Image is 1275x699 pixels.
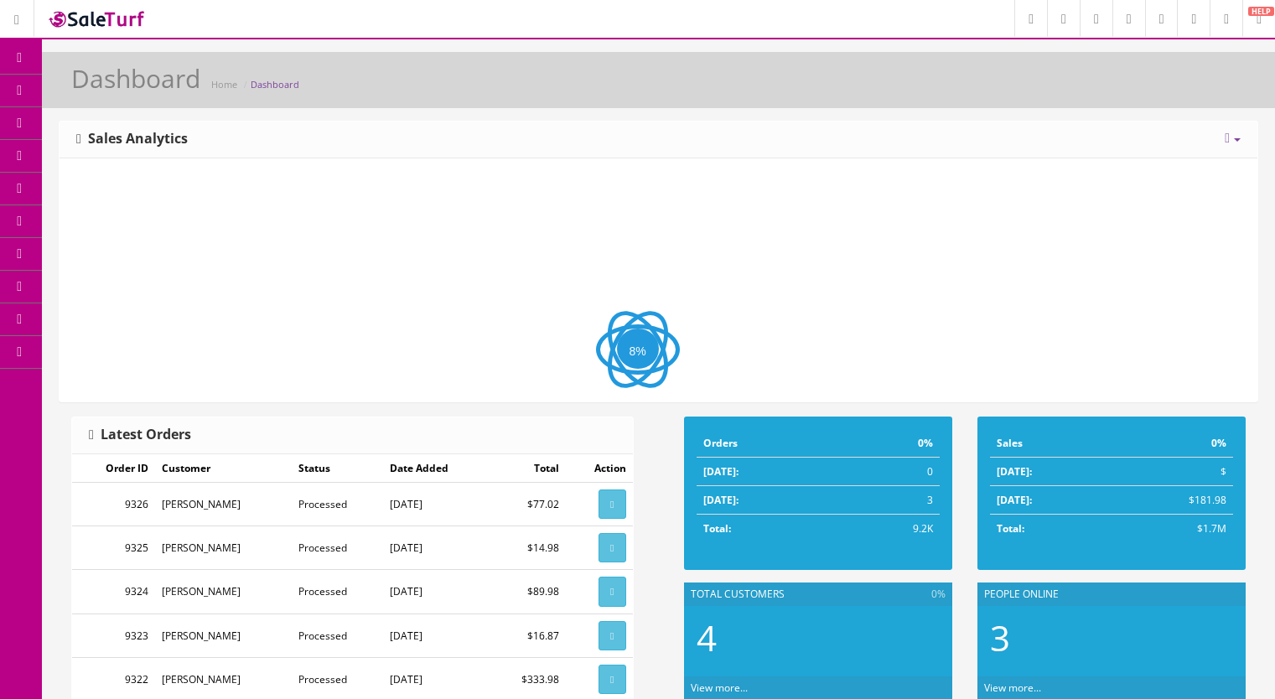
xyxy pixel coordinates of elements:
td: Processed [292,483,383,526]
div: Total Customers [684,582,952,606]
td: [DATE] [383,483,490,526]
td: 0% [840,429,939,458]
td: 9325 [72,526,155,570]
td: 9323 [72,614,155,657]
td: [DATE] [383,526,490,570]
td: $181.98 [1108,486,1233,515]
td: 9324 [72,570,155,614]
strong: [DATE]: [997,493,1032,507]
td: 9.2K [840,515,939,543]
td: $1.7M [1108,515,1233,543]
td: Customer [155,454,292,483]
strong: [DATE]: [997,464,1032,479]
td: $16.87 [490,614,565,657]
strong: Total: [703,521,731,536]
span: 0% [931,587,946,602]
td: 3 [840,486,939,515]
strong: Total: [997,521,1024,536]
a: View [599,533,625,562]
td: $ [1108,458,1233,486]
td: Total [490,454,565,483]
td: Order ID [72,454,155,483]
td: Processed [292,614,383,657]
a: Dashboard [251,78,299,91]
span: HELP [1248,7,1274,16]
td: Orders [697,429,841,458]
td: [DATE] [383,570,490,614]
td: [PERSON_NAME] [155,483,292,526]
a: View [599,621,625,650]
td: 0% [1108,429,1233,458]
strong: [DATE]: [703,464,739,479]
td: 9326 [72,483,155,526]
td: Date Added [383,454,490,483]
td: Sales [990,429,1108,458]
td: 0 [840,458,939,486]
td: Action [566,454,633,483]
td: Processed [292,526,383,570]
div: People Online [977,582,1246,606]
h3: Sales Analytics [76,132,188,147]
h2: 4 [697,619,940,657]
td: Status [292,454,383,483]
td: [PERSON_NAME] [155,526,292,570]
td: [PERSON_NAME] [155,570,292,614]
h3: Latest Orders [89,427,191,443]
a: View [599,577,625,606]
h1: Dashboard [71,65,200,92]
strong: [DATE]: [703,493,739,507]
a: View more... [691,681,748,695]
td: $89.98 [490,570,565,614]
td: [DATE] [383,614,490,657]
td: $77.02 [490,483,565,526]
h2: 3 [990,619,1233,657]
a: View [599,665,625,694]
td: $14.98 [490,526,565,570]
td: Processed [292,570,383,614]
a: View [599,489,625,519]
a: Home [211,78,237,91]
a: View more... [984,681,1041,695]
img: SaleTurf [47,8,148,30]
td: [PERSON_NAME] [155,614,292,657]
